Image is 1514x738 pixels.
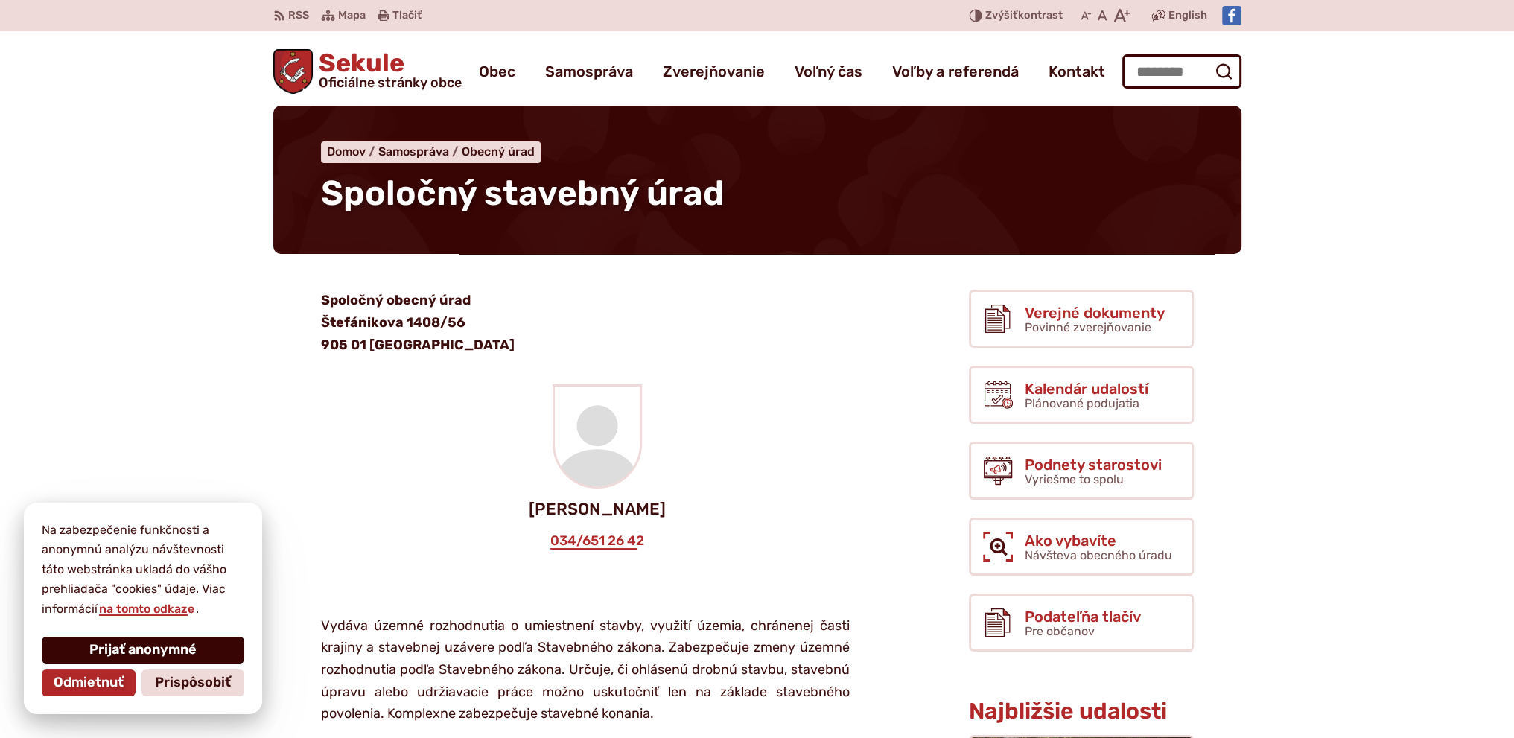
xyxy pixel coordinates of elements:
[1165,7,1210,25] a: English
[1222,6,1241,25] img: Prejsť na Facebook stránku
[1025,472,1124,486] span: Vyriešme to spolu
[155,675,231,691] span: Prispôsobiť
[273,49,462,94] a: Logo Sekule, prejsť na domovskú stránku.
[378,144,462,159] a: Samospráva
[969,290,1194,348] a: Verejné dokumenty Povinné zverejňovanie
[273,49,314,94] img: Prejsť na domovskú stránku
[892,51,1019,92] a: Voľby a referendá
[1025,608,1141,625] span: Podateľňa tlačív
[321,173,725,214] span: Spoločný stavebný úrad
[1025,548,1172,562] span: Návšteva obecného úradu
[1025,305,1165,321] span: Verejné dokumenty
[42,637,244,664] button: Prijať anonymné
[969,699,1194,724] h3: Najbližšie udalosti
[985,9,1018,22] span: Zvýšiť
[969,366,1194,424] a: Kalendár udalostí Plánované podujatia
[98,602,196,616] a: na tomto odkaze
[319,76,462,89] span: Oficiálne stránky obce
[297,500,897,518] p: [PERSON_NAME]
[462,144,535,159] a: Obecný úrad
[321,292,515,352] strong: Spoločný obecný úrad Štefánikova 1408/56 905 01 [GEOGRAPHIC_DATA]
[479,51,515,92] a: Obec
[313,51,462,89] span: Sekule
[327,144,378,159] a: Domov
[42,669,136,696] button: Odmietnuť
[1025,624,1095,638] span: Pre občanov
[321,615,850,725] p: Vydáva územné rozhodnutia o umiestnení stavby, využití územia, chránenej časti krajiny a stavebne...
[549,533,646,550] a: 034/651 26 42
[795,51,862,92] a: Voľný čas
[42,521,244,619] p: Na zabezpečenie funkčnosti a anonymnú analýzu návštevnosti táto webstránka ukladá do vášho prehli...
[141,669,244,696] button: Prispôsobiť
[1025,320,1151,334] span: Povinné zverejňovanie
[1025,396,1139,410] span: Plánované podujatia
[969,594,1194,652] a: Podateľňa tlačív Pre občanov
[1049,51,1105,92] a: Kontakt
[545,51,633,92] a: Samospráva
[969,518,1194,576] a: Ako vybavíte Návšteva obecného úradu
[89,642,197,658] span: Prijať anonymné
[54,675,124,691] span: Odmietnuť
[1025,457,1162,473] span: Podnety starostovi
[985,10,1063,22] span: kontrast
[1025,532,1172,549] span: Ako vybavíte
[378,144,449,159] span: Samospráva
[392,10,422,22] span: Tlačiť
[327,144,366,159] span: Domov
[338,7,366,25] span: Mapa
[288,7,309,25] span: RSS
[1168,7,1207,25] span: English
[1025,381,1148,397] span: Kalendár udalostí
[663,51,765,92] a: Zverejňovanie
[969,442,1194,500] a: Podnety starostovi Vyriešme to spolu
